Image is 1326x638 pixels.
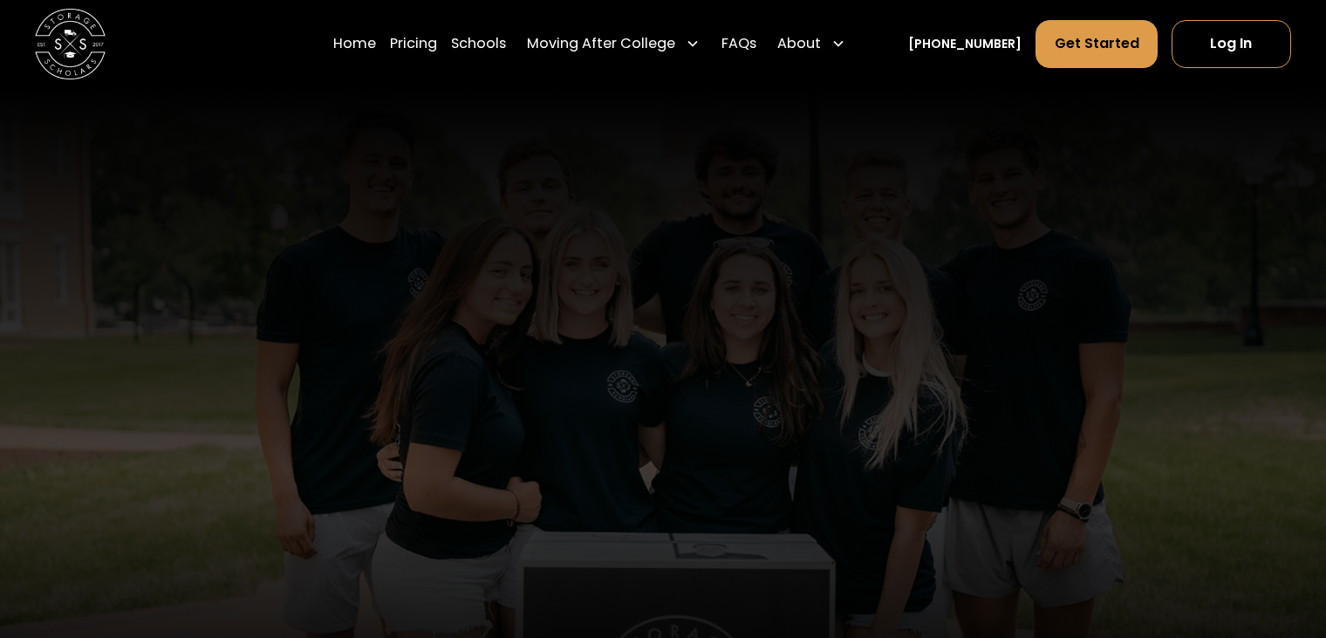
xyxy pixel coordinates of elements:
[333,19,376,68] a: Home
[451,19,506,68] a: Schools
[1036,20,1157,67] a: Get Started
[390,19,437,68] a: Pricing
[1172,20,1291,67] a: Log In
[721,19,756,68] a: FAQs
[777,33,821,54] div: About
[527,33,675,54] div: Moving After College
[908,35,1022,53] a: [PHONE_NUMBER]
[35,9,106,79] img: Storage Scholars main logo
